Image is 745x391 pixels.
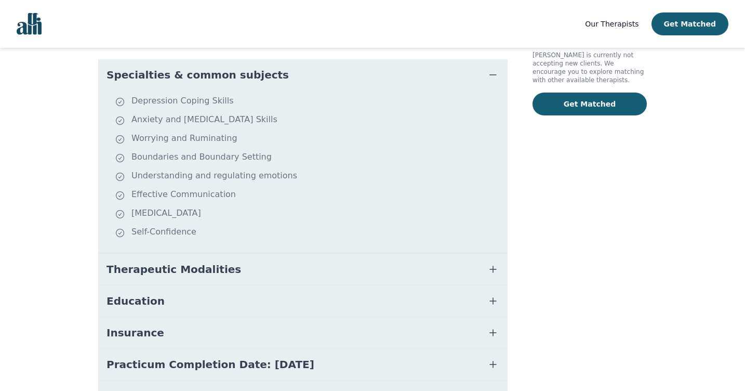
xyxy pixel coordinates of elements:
[107,294,165,308] span: Education
[115,188,503,203] li: Effective Communication
[107,262,241,277] span: Therapeutic Modalities
[115,151,503,165] li: Boundaries and Boundary Setting
[98,254,508,285] button: Therapeutic Modalities
[115,207,503,221] li: [MEDICAL_DATA]
[585,20,638,28] span: Our Therapists
[107,325,164,340] span: Insurance
[533,93,647,115] button: Get Matched
[115,170,503,184] li: Understanding and regulating emotions
[115,132,503,147] li: Worrying and Ruminating
[533,51,647,84] p: [PERSON_NAME] is currently not accepting new clients. We encourage you to explore matching with o...
[98,317,508,348] button: Insurance
[107,68,289,82] span: Specialties & common subjects
[651,12,728,35] button: Get Matched
[17,13,42,35] img: alli logo
[98,285,508,317] button: Education
[115,113,503,128] li: Anxiety and [MEDICAL_DATA] Skills
[115,226,503,240] li: Self-Confidence
[115,95,503,109] li: Depression Coping Skills
[98,59,508,90] button: Specialties & common subjects
[98,349,508,380] button: Practicum Completion Date: [DATE]
[585,18,638,30] a: Our Therapists
[107,357,314,372] span: Practicum Completion Date: [DATE]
